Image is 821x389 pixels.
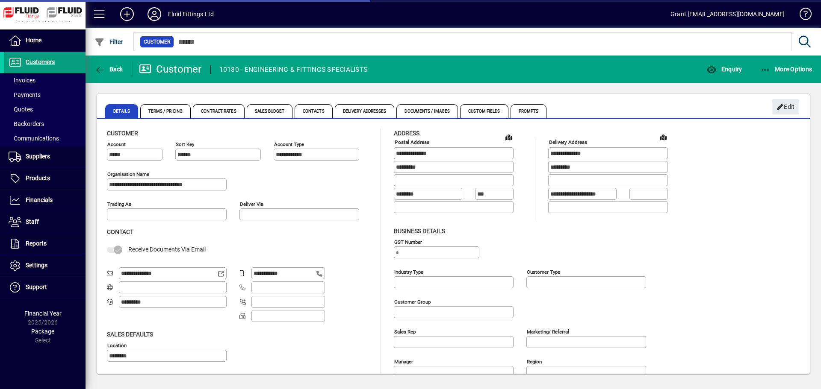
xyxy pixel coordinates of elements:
[706,66,742,73] span: Enquiry
[107,141,126,147] mat-label: Account
[704,61,744,77] button: Enquiry
[26,240,47,247] span: Reports
[394,130,419,137] span: Address
[86,61,133,77] app-page-header-button: Back
[772,99,799,114] button: Edit
[394,269,423,275] mat-label: Industry type
[168,7,214,21] div: Fluid Fittings Ltd
[9,135,59,142] span: Communications
[247,104,292,118] span: Sales Budget
[4,102,86,117] a: Quotes
[107,342,127,348] mat-label: Location
[24,310,62,317] span: Financial Year
[4,233,86,254] a: Reports
[656,130,670,144] a: View on map
[26,196,53,203] span: Financials
[758,61,815,77] button: More Options
[107,130,138,137] span: Customer
[193,104,244,118] span: Contract Rates
[460,104,508,118] span: Custom Fields
[31,328,54,335] span: Package
[26,153,50,160] span: Suppliers
[141,6,168,22] button: Profile
[107,201,131,207] mat-label: Trading as
[527,269,560,275] mat-label: Customer type
[394,239,422,245] mat-label: GST Number
[107,228,133,235] span: Contact
[9,106,33,113] span: Quotes
[26,175,50,181] span: Products
[9,120,44,127] span: Backorders
[511,104,547,118] span: Prompts
[527,328,569,334] mat-label: Marketing/ Referral
[219,63,368,76] div: 10180 - ENGINEERING & FITTINGS SPECIALISTS
[4,88,86,102] a: Payments
[26,262,47,269] span: Settings
[95,66,123,73] span: Back
[4,277,86,298] a: Support
[105,104,138,118] span: Details
[394,298,431,304] mat-label: Customer group
[394,358,413,364] mat-label: Manager
[9,77,35,84] span: Invoices
[26,58,55,65] span: Customers
[394,228,445,234] span: Business details
[4,168,86,189] a: Products
[394,328,416,334] mat-label: Sales rep
[335,104,395,118] span: Delivery Addresses
[4,117,86,131] a: Backorders
[4,131,86,146] a: Communications
[9,91,41,98] span: Payments
[92,61,125,77] button: Back
[527,358,542,364] mat-label: Region
[26,37,41,44] span: Home
[295,104,333,118] span: Contacts
[139,62,202,76] div: Customer
[95,38,123,45] span: Filter
[26,218,39,225] span: Staff
[777,100,795,114] span: Edit
[107,171,149,177] mat-label: Organisation name
[4,146,86,167] a: Suppliers
[502,130,516,144] a: View on map
[4,30,86,51] a: Home
[760,66,812,73] span: More Options
[4,190,86,211] a: Financials
[176,141,194,147] mat-label: Sort key
[4,211,86,233] a: Staff
[4,73,86,88] a: Invoices
[128,246,206,253] span: Receive Documents Via Email
[793,2,810,29] a: Knowledge Base
[113,6,141,22] button: Add
[26,284,47,290] span: Support
[144,38,170,46] span: Customer
[140,104,191,118] span: Terms / Pricing
[396,104,458,118] span: Documents / Images
[107,331,153,338] span: Sales defaults
[670,7,785,21] div: Grant [EMAIL_ADDRESS][DOMAIN_NAME]
[274,141,304,147] mat-label: Account Type
[92,34,125,50] button: Filter
[4,255,86,276] a: Settings
[240,201,263,207] mat-label: Deliver via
